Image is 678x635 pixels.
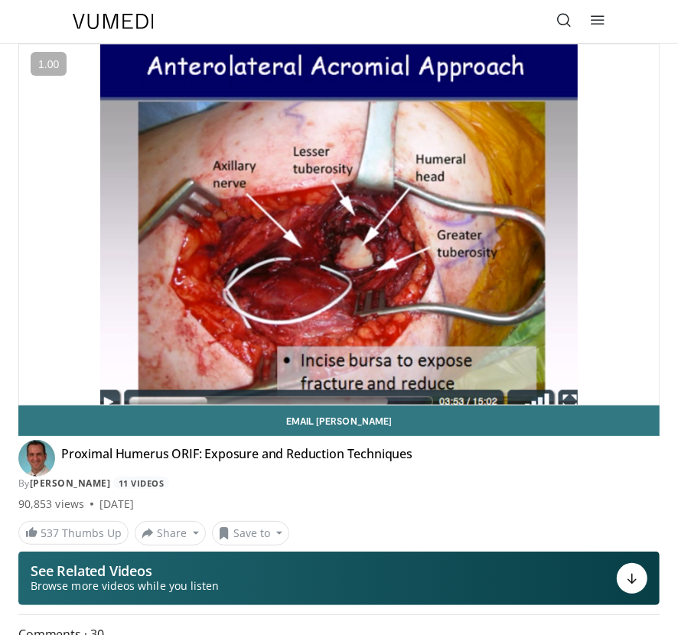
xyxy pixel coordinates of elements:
h4: Proximal Humerus ORIF: Exposure and Reduction Techniques [61,446,412,471]
div: [DATE] [99,497,134,512]
span: Browse more videos while you listen [31,578,219,594]
span: 537 [41,526,59,540]
span: 90,853 views [18,497,84,512]
img: VuMedi Logo [73,14,154,29]
div: By [18,477,660,490]
button: See Related Videos Browse more videos while you listen [18,552,660,605]
video-js: Video Player [19,44,659,405]
a: 11 Videos [113,477,169,490]
button: Save to [212,521,290,545]
a: 537 Thumbs Up [18,521,129,545]
a: [PERSON_NAME] [30,477,111,490]
a: Email [PERSON_NAME] [18,405,660,436]
img: Avatar [18,440,55,477]
p: See Related Videos [31,563,219,578]
button: Share [135,521,206,545]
